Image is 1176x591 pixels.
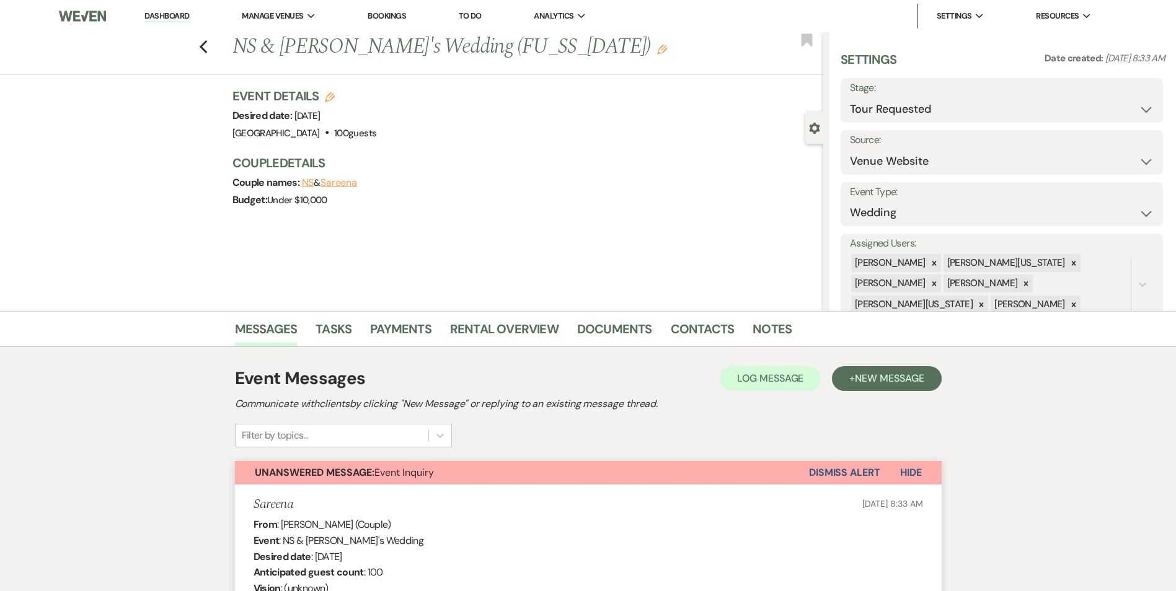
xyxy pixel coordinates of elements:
div: [PERSON_NAME][US_STATE] [944,254,1067,272]
span: [DATE] [294,110,321,122]
span: [DATE] 8:33 AM [862,498,922,509]
h3: Event Details [232,87,377,105]
span: Date created: [1045,52,1105,64]
span: Couple names: [232,176,302,189]
label: Assigned Users: [850,235,1154,253]
strong: Unanswered Message: [255,466,374,479]
h1: Event Messages [235,366,366,392]
b: Desired date [254,550,311,563]
button: Close lead details [809,121,820,133]
label: Event Type: [850,183,1154,201]
button: Dismiss Alert [809,461,880,484]
span: Hide [900,466,922,479]
span: [GEOGRAPHIC_DATA] [232,127,320,139]
div: [PERSON_NAME] [851,254,927,272]
span: 100 guests [334,127,376,139]
button: Log Message [720,366,821,391]
img: Weven Logo [59,3,106,29]
a: Contacts [671,319,735,346]
b: From [254,518,277,531]
a: Rental Overview [450,319,559,346]
span: Log Message [737,372,803,385]
button: NS [302,178,314,188]
span: Analytics [534,10,573,22]
a: Messages [235,319,298,346]
label: Source: [850,131,1154,149]
div: [PERSON_NAME][US_STATE] [851,295,975,313]
h1: NS & [PERSON_NAME]'s Wedding (FU_SS_[DATE]) [232,32,701,62]
span: Under $10,000 [267,194,327,206]
a: Documents [577,319,652,346]
button: +New Message [832,366,941,391]
b: Event [254,534,280,547]
span: New Message [855,372,924,385]
button: Sareena [321,178,357,188]
div: Filter by topics... [242,428,308,443]
span: [DATE] 8:33 AM [1105,52,1165,64]
a: Dashboard [144,11,189,22]
div: [PERSON_NAME] [944,274,1020,292]
h2: Communicate with clients by clicking "New Message" or replying to an existing message thread. [235,396,942,411]
label: Stage: [850,79,1154,97]
h3: Couple Details [232,154,811,172]
div: [PERSON_NAME] [851,274,927,292]
span: & [302,177,358,189]
span: Desired date: [232,109,294,122]
span: Settings [937,10,972,22]
button: Unanswered Message:Event Inquiry [235,461,809,484]
b: Anticipated guest count [254,566,364,579]
h3: Settings [841,51,897,78]
a: Bookings [368,11,406,21]
a: Tasks [316,319,351,346]
a: To Do [459,11,482,21]
span: Budget: [232,193,268,206]
div: [PERSON_NAME] [991,295,1067,313]
a: Payments [370,319,431,346]
h5: Sareena [254,497,293,512]
span: Manage Venues [242,10,303,22]
button: Edit [657,43,667,55]
button: Hide [880,461,942,484]
span: Resources [1036,10,1079,22]
a: Notes [753,319,792,346]
span: Event Inquiry [255,466,434,479]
